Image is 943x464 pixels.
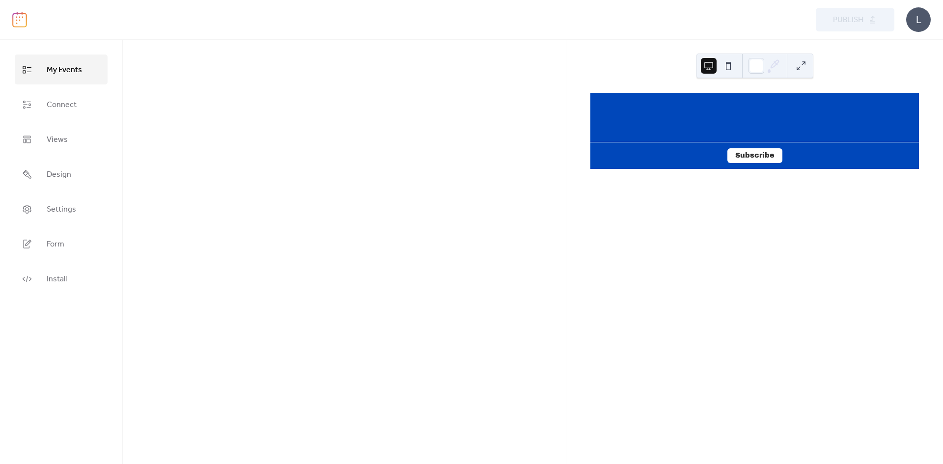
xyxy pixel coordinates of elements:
[15,264,108,294] a: Install
[47,237,64,252] span: Form
[15,159,108,189] a: Design
[47,132,68,147] span: Views
[15,229,108,259] a: Form
[15,89,108,119] a: Connect
[727,148,782,163] button: Subscribe
[906,7,931,32] div: L
[47,97,77,112] span: Connect
[47,167,71,182] span: Design
[15,124,108,154] a: Views
[12,12,27,27] img: logo
[15,55,108,84] a: My Events
[47,62,82,78] span: My Events
[15,194,108,224] a: Settings
[47,272,67,287] span: Install
[47,202,76,217] span: Settings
